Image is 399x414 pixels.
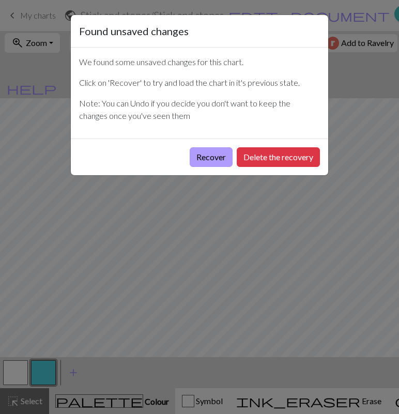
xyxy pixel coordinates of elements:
[79,97,320,122] p: Note: You can Undo if you decide you don't want to keep the changes once you've seen them
[237,147,320,167] button: Delete the recovery
[79,23,189,39] h5: Found unsaved changes
[79,76,320,89] p: Click on 'Recover' to try and load the chart in it's previous state.
[190,147,233,167] button: Recover
[79,56,320,68] p: We found some unsaved changes for this chart.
